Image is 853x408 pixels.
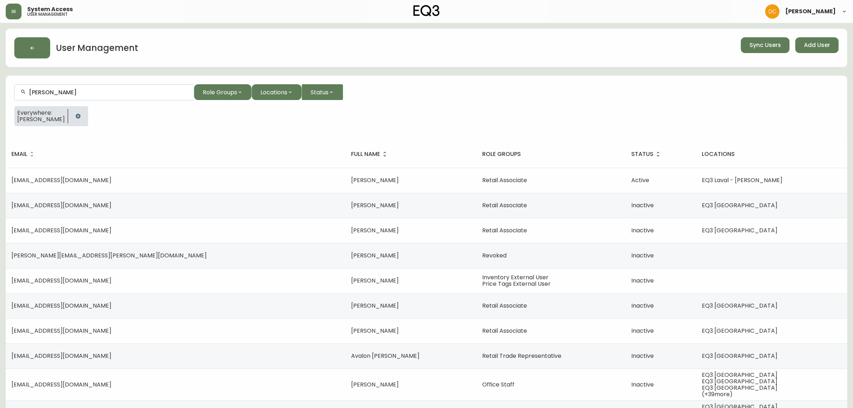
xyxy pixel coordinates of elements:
button: Status [302,84,343,100]
span: [PERSON_NAME] [351,201,399,209]
span: Retail Associate [482,176,527,184]
span: EQ3 [GEOGRAPHIC_DATA] [702,201,777,209]
span: Inactive [631,380,654,389]
span: Inactive [631,251,654,260]
span: [EMAIL_ADDRESS][DOMAIN_NAME] [11,176,111,184]
span: Retail Associate [482,302,527,310]
span: Inactive [631,302,654,310]
h5: user management [27,12,68,16]
span: [PERSON_NAME] [351,380,399,389]
h4: role groups [482,150,620,158]
span: [PERSON_NAME] [351,327,399,335]
span: (+ 39 more) [702,390,733,398]
h4: full name [351,150,380,158]
span: EQ3 [GEOGRAPHIC_DATA] [702,371,777,379]
span: [PERSON_NAME] [351,251,399,260]
span: [PERSON_NAME] [351,176,399,184]
span: EQ3 [GEOGRAPHIC_DATA] [702,226,777,234]
span: EQ3 Laval - [PERSON_NAME] [702,176,782,184]
span: [PERSON_NAME] [351,276,399,285]
span: Retail Associate [482,226,527,234]
span: System Access [27,6,73,12]
span: Avalon [PERSON_NAME] [351,352,420,360]
span: Retail Trade Representative [482,352,561,360]
span: Revoked [482,251,507,260]
span: email [11,150,37,158]
span: Inventory External User [482,273,548,281]
span: Price Tags External User [482,280,551,288]
span: Inactive [631,226,654,234]
span: EQ3 [GEOGRAPHIC_DATA] [702,377,777,385]
span: Locations [260,88,287,97]
span: [EMAIL_ADDRESS][DOMAIN_NAME] [11,226,111,234]
span: Everywhere: [17,110,65,116]
span: Active [631,176,649,184]
h2: User Management [56,42,138,54]
span: [PERSON_NAME] [351,226,399,234]
h4: locations [702,150,842,158]
span: [EMAIL_ADDRESS][DOMAIN_NAME] [11,380,111,389]
span: [PERSON_NAME][EMAIL_ADDRESS][PERSON_NAME][DOMAIN_NAME] [11,251,207,260]
span: Retail Associate [482,201,527,209]
input: Search [29,89,188,96]
span: EQ3 [GEOGRAPHIC_DATA] [702,302,777,310]
span: full name [351,150,389,158]
span: [EMAIL_ADDRESS][DOMAIN_NAME] [11,327,111,335]
span: Status [311,88,329,97]
span: Inactive [631,352,654,360]
span: EQ3 [GEOGRAPHIC_DATA] [702,384,777,392]
span: [EMAIL_ADDRESS][DOMAIN_NAME] [11,276,111,285]
span: Inactive [631,276,654,285]
span: Retail Associate [482,327,527,335]
h4: status [631,150,653,158]
button: Locations [251,84,302,100]
span: EQ3 [GEOGRAPHIC_DATA] [702,327,777,335]
span: Inactive [631,327,654,335]
span: [EMAIL_ADDRESS][DOMAIN_NAME] [11,352,111,360]
h4: email [11,150,27,158]
span: Inactive [631,201,654,209]
span: [EMAIL_ADDRESS][DOMAIN_NAME] [11,302,111,310]
span: [PERSON_NAME] [17,116,65,123]
span: Office Staff [482,380,514,389]
span: [PERSON_NAME] [351,302,399,310]
button: Role Groups [194,84,251,100]
span: [EMAIL_ADDRESS][DOMAIN_NAME] [11,201,111,209]
img: logo [413,5,440,16]
span: status [631,150,663,158]
span: EQ3 [GEOGRAPHIC_DATA] [702,352,777,360]
span: Role Groups [203,88,237,97]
